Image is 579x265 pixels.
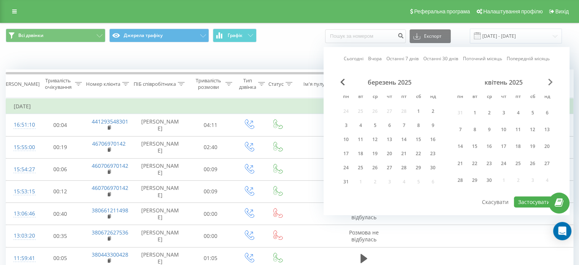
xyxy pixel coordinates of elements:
div: нд 13 квіт 2025 р. [540,123,554,137]
div: 9 [484,125,494,135]
div: 29 [470,175,480,185]
div: 19 [528,142,538,152]
div: нд 16 бер 2025 р. [426,134,440,145]
div: 24 [499,159,509,169]
a: 380672627536 [92,229,128,236]
span: Розмова не відбулась [349,207,379,221]
td: 00:09 [187,180,234,202]
abbr: вівторок [469,92,480,103]
div: 27 [542,159,552,169]
div: 1 [470,108,480,118]
div: 13:06:46 [14,206,29,221]
div: 22 [413,149,423,159]
div: Тип дзвінка [239,77,256,90]
div: 17 [341,149,351,159]
div: 25 [513,159,523,169]
div: 25 [356,163,365,173]
div: 23 [484,159,494,169]
a: Вчора [368,55,382,63]
div: 12 [528,125,538,135]
div: ср 16 квіт 2025 р. [482,140,496,154]
div: квітень 2025 [453,79,554,86]
div: чт 10 квіт 2025 р. [496,123,511,137]
td: [PERSON_NAME] [134,158,187,180]
div: пн 3 бер 2025 р. [339,120,353,131]
div: Ім'я пулу [303,81,325,87]
div: чт 24 квіт 2025 р. [496,156,511,170]
td: 00:04 [37,114,84,136]
div: Open Intercom Messenger [553,222,571,240]
div: 17 [499,142,509,152]
div: ПІБ співробітника [134,81,176,87]
span: Вихід [555,8,569,14]
div: 9 [428,120,438,130]
div: 1 [413,106,423,116]
div: Статус [268,81,284,87]
div: 18 [513,142,523,152]
div: 2 [484,108,494,118]
td: [PERSON_NAME] [134,114,187,136]
div: пн 14 квіт 2025 р. [453,140,467,154]
div: пн 7 квіт 2025 р. [453,123,467,137]
div: 3 [341,120,351,130]
td: [PERSON_NAME] [134,180,187,202]
div: 26 [370,163,380,173]
abbr: середа [369,92,381,103]
button: Джерела трафіку [109,29,209,42]
div: вт 1 квіт 2025 р. [467,106,482,120]
div: 15 [470,142,480,152]
div: чт 13 бер 2025 р. [382,134,397,145]
div: сб 26 квіт 2025 р. [525,156,540,170]
abbr: неділя [541,92,553,103]
div: 11 [513,125,523,135]
div: пн 24 бер 2025 р. [339,162,353,173]
div: 20 [542,142,552,152]
div: нд 20 квіт 2025 р. [540,140,554,154]
div: 31 [341,177,351,187]
td: 00:00 [187,203,234,225]
div: ср 23 квіт 2025 р. [482,156,496,170]
div: 13:03:20 [14,228,29,243]
div: 30 [484,175,494,185]
div: ср 12 бер 2025 р. [368,134,382,145]
div: 15:55:00 [14,140,29,155]
div: сб 19 квіт 2025 р. [525,140,540,154]
div: вт 25 бер 2025 р. [353,162,368,173]
div: сб 29 бер 2025 р. [411,162,426,173]
div: нд 9 бер 2025 р. [426,120,440,131]
span: Налаштування профілю [483,8,542,14]
div: нд 30 бер 2025 р. [426,162,440,173]
div: 19 [370,149,380,159]
div: 5 [370,120,380,130]
div: березень 2025 [339,79,440,86]
div: нд 27 квіт 2025 р. [540,156,554,170]
div: нд 23 бер 2025 р. [426,148,440,159]
div: 15:53:15 [14,184,29,199]
div: 28 [455,175,465,185]
abbr: понеділок [455,92,466,103]
span: Всі дзвінки [18,32,43,39]
div: ср 9 квіт 2025 р. [482,123,496,137]
div: пт 11 квіт 2025 р. [511,123,525,137]
div: 11 [356,135,365,145]
div: 21 [455,159,465,169]
div: пт 28 бер 2025 р. [397,162,411,173]
div: 10 [499,125,509,135]
div: сб 22 бер 2025 р. [411,148,426,159]
div: 10 [341,135,351,145]
abbr: четвер [384,92,395,103]
div: пн 17 бер 2025 р. [339,148,353,159]
div: вт 8 квіт 2025 р. [467,123,482,137]
td: 00:06 [37,158,84,180]
input: Пошук за номером [325,29,406,43]
div: 24 [341,163,351,173]
span: Next Month [548,79,553,85]
div: Тривалість очікування [43,77,73,90]
abbr: п’ятниця [398,92,410,103]
div: 28 [399,163,409,173]
td: 00:00 [187,225,234,247]
div: 13 [384,135,394,145]
abbr: субота [413,92,424,103]
div: ср 30 квіт 2025 р. [482,173,496,188]
a: Попередній місяць [507,55,550,63]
